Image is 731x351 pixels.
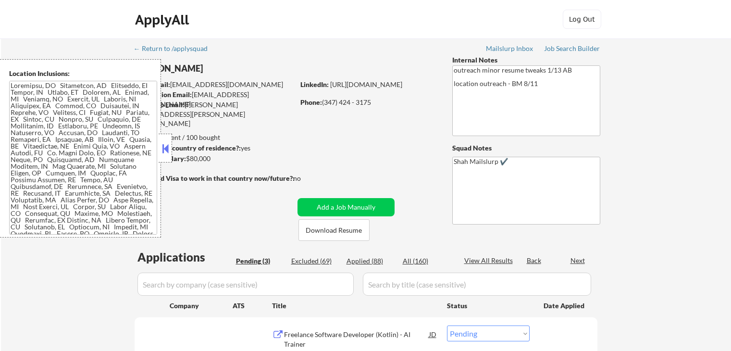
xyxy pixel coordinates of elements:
[135,174,295,182] strong: Will need Visa to work in that country now/future?:
[233,301,272,311] div: ATS
[137,251,233,263] div: Applications
[486,45,534,54] a: Mailslurp Inbox
[135,100,294,128] div: [PERSON_NAME][EMAIL_ADDRESS][PERSON_NAME][DOMAIN_NAME]
[347,256,395,266] div: Applied (88)
[284,330,429,349] div: Freelance Software Developer (Kotlin) - AI Trainer
[135,80,294,89] div: [EMAIL_ADDRESS][DOMAIN_NAME]
[134,133,294,142] div: 88 sent / 100 bought
[300,98,436,107] div: (347) 424 - 3175
[134,144,241,152] strong: Can work in country of residence?:
[135,90,294,109] div: [EMAIL_ADDRESS][DOMAIN_NAME]
[293,174,321,183] div: no
[297,198,395,216] button: Add a Job Manually
[291,256,339,266] div: Excluded (69)
[137,273,354,296] input: Search by company (case sensitive)
[170,301,233,311] div: Company
[452,55,600,65] div: Internal Notes
[447,297,530,314] div: Status
[300,98,322,106] strong: Phone:
[134,154,294,163] div: $80,000
[403,256,451,266] div: All (160)
[135,63,332,75] div: [PERSON_NAME]
[330,80,402,88] a: [URL][DOMAIN_NAME]
[570,256,586,265] div: Next
[236,256,284,266] div: Pending (3)
[544,301,586,311] div: Date Applied
[527,256,542,265] div: Back
[544,45,600,52] div: Job Search Builder
[363,273,591,296] input: Search by title (case sensitive)
[486,45,534,52] div: Mailslurp Inbox
[563,10,601,29] button: Log Out
[464,256,516,265] div: View All Results
[134,45,217,52] div: ← Return to /applysquad
[272,301,438,311] div: Title
[134,143,291,153] div: yes
[300,80,329,88] strong: LinkedIn:
[134,45,217,54] a: ← Return to /applysquad
[452,143,600,153] div: Squad Notes
[135,12,192,28] div: ApplyAll
[298,219,370,241] button: Download Resume
[428,326,438,343] div: JD
[544,45,600,54] a: Job Search Builder
[9,69,157,78] div: Location Inclusions:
